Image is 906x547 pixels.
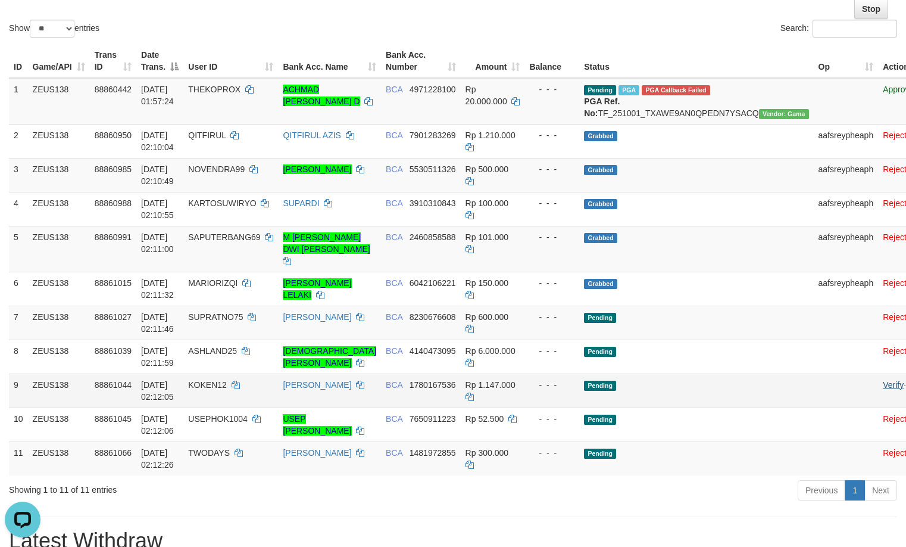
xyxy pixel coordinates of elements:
th: Status [579,44,813,78]
td: 9 [9,374,28,408]
a: Next [864,480,897,501]
span: SAPUTERBANG69 [188,232,260,242]
a: M [PERSON_NAME] DWI [PERSON_NAME] [283,232,370,254]
th: Op: activate to sort column ascending [814,44,879,78]
span: [DATE] 02:10:55 [141,198,174,220]
span: KARTOSUWIRYO [188,198,256,208]
td: ZEUS138 [28,124,90,158]
td: aafsreypheaph [814,272,879,306]
td: ZEUS138 [28,272,90,306]
span: Copy 5530511326 to clipboard [410,164,456,174]
span: Grabbed [584,279,617,289]
th: Bank Acc. Number: activate to sort column ascending [381,44,461,78]
span: BCA [386,130,402,140]
td: ZEUS138 [28,78,90,125]
a: QITFIRUL AZIS [283,130,341,140]
div: - - - [529,163,574,175]
span: BCA [386,278,402,288]
span: Copy 1481972855 to clipboard [410,448,456,458]
span: Copy 8230676608 to clipboard [410,312,456,322]
span: Rp 1.210.000 [466,130,516,140]
span: BCA [386,164,402,174]
th: Date Trans.: activate to sort column descending [136,44,183,78]
span: Pending [584,85,616,95]
span: 88860988 [95,198,132,208]
div: - - - [529,231,574,243]
span: THEKOPROX [188,85,240,94]
span: Grabbed [584,199,617,209]
span: 88861039 [95,346,132,356]
span: BCA [386,346,402,356]
div: - - - [529,129,574,141]
span: BCA [386,232,402,242]
span: SUPRATNO75 [188,312,243,322]
span: Copy 1780167536 to clipboard [410,380,456,390]
span: Vendor URL: https://trx31.1velocity.biz [759,109,809,119]
a: ACHMAD [PERSON_NAME] D [283,85,360,106]
label: Search: [780,20,897,38]
span: BCA [386,85,402,94]
span: Rp 20.000.000 [466,85,507,106]
span: [DATE] 02:11:46 [141,312,174,334]
td: 10 [9,408,28,442]
span: Rp 101.000 [466,232,508,242]
span: Grabbed [584,165,617,175]
a: [PERSON_NAME] [283,312,351,322]
td: 4 [9,192,28,226]
span: [DATE] 01:57:24 [141,85,174,106]
span: Copy 2460858588 to clipboard [410,232,456,242]
td: ZEUS138 [28,192,90,226]
a: [PERSON_NAME] LELAKI [283,278,351,300]
td: ZEUS138 [28,374,90,408]
span: 88860950 [95,130,132,140]
span: MARIORIZQI [188,278,238,288]
span: QITFIRUL [188,130,226,140]
span: Copy 4140473095 to clipboard [410,346,456,356]
td: 8 [9,340,28,374]
span: Copy 7650911223 to clipboard [410,414,456,424]
a: SUPARDI [283,198,319,208]
td: ZEUS138 [28,442,90,475]
span: TWODAYS [188,448,230,458]
th: User ID: activate to sort column ascending [183,44,278,78]
a: [PERSON_NAME] [283,448,351,458]
a: [DEMOGRAPHIC_DATA][PERSON_NAME] [283,346,376,368]
span: KOKEN12 [188,380,227,390]
td: 11 [9,442,28,475]
td: 2 [9,124,28,158]
span: Rp 52.500 [466,414,504,424]
span: 88861045 [95,414,132,424]
th: Balance [524,44,579,78]
td: 1 [9,78,28,125]
button: Open LiveChat chat widget [5,5,40,41]
span: 88860442 [95,85,132,94]
b: PGA Ref. No: [584,97,620,118]
th: Amount: activate to sort column ascending [461,44,525,78]
td: ZEUS138 [28,226,90,272]
span: BCA [386,312,402,322]
td: 5 [9,226,28,272]
td: ZEUS138 [28,408,90,442]
th: Bank Acc. Name: activate to sort column ascending [278,44,381,78]
td: aafsreypheaph [814,158,879,192]
span: 88860985 [95,164,132,174]
td: ZEUS138 [28,306,90,340]
a: Verify [883,380,904,390]
div: - - - [529,379,574,391]
span: BCA [386,198,402,208]
td: aafsreypheaph [814,192,879,226]
th: Trans ID: activate to sort column ascending [90,44,136,78]
th: ID [9,44,28,78]
span: Copy 3910310843 to clipboard [410,198,456,208]
span: Pending [584,381,616,391]
td: aafsreypheaph [814,226,879,272]
span: Rp 600.000 [466,312,508,322]
div: - - - [529,197,574,209]
div: - - - [529,345,574,357]
span: Pending [584,313,616,323]
span: [DATE] 02:11:32 [141,278,174,300]
span: PGA Error [642,85,710,95]
td: 6 [9,272,28,306]
label: Show entries [9,20,99,38]
th: Game/API: activate to sort column ascending [28,44,90,78]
